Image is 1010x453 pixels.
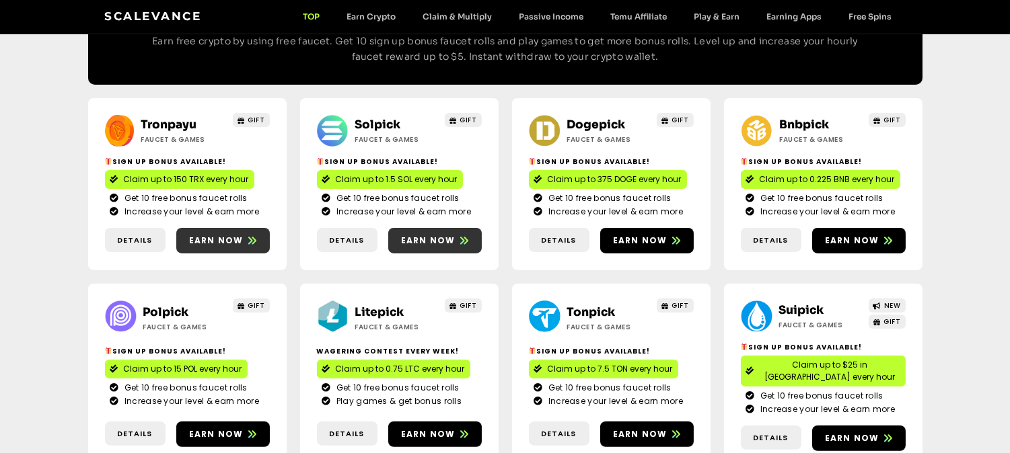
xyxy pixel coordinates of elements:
[233,113,270,127] a: GIFT
[567,134,651,145] h2: Faucet & Games
[754,235,789,246] span: Details
[317,157,482,167] h2: Sign Up Bonus Available!
[657,113,694,127] a: GIFT
[529,158,536,165] img: 🎁
[105,421,166,446] a: Details
[121,395,259,407] span: Increase your level & earn more
[760,173,895,186] span: Claim up to 0.225 BNB every hour
[143,305,189,319] a: Polpick
[355,118,400,132] a: Solpick
[317,346,482,356] h2: Wagering contest every week!
[355,134,439,145] h2: Faucet & Games
[741,343,748,350] img: 🎁
[445,298,482,313] a: GIFT
[741,157,906,167] h2: Sign Up Bonus Available!
[869,113,906,127] a: GIFT
[779,320,863,330] h2: Faucet & Games
[317,360,470,378] a: Claim up to 0.75 LTC every hour
[143,322,227,332] h2: Faucet & Games
[105,360,248,378] a: Claim up to 15 POL every hour
[567,118,626,132] a: Dogepick
[105,347,112,354] img: 🎁
[869,315,906,329] a: GIFT
[741,425,801,450] a: Details
[529,421,589,446] a: Details
[333,192,460,204] span: Get 10 free bonus faucet rolls
[529,170,687,189] a: Claim up to 375 DOGE every hour
[542,428,577,440] span: Details
[548,363,673,375] span: Claim up to 7.5 TON every hour
[460,115,477,125] span: GIFT
[741,170,900,189] a: Claim up to 0.225 BNB every hour
[330,235,365,246] span: Details
[141,134,225,145] h2: Faucet & Games
[545,192,672,204] span: Get 10 free bonus faucet rolls
[825,432,879,444] span: Earn now
[757,390,883,402] span: Get 10 free bonus faucet rolls
[657,298,694,313] a: GIFT
[757,206,895,218] span: Increase your level & earn more
[118,235,153,246] span: Details
[189,235,244,247] span: Earn now
[105,228,166,253] a: Details
[613,235,668,247] span: Earn now
[542,235,577,246] span: Details
[836,11,906,22] a: Free Spins
[545,382,672,394] span: Get 10 free bonus faucet rolls
[121,192,248,204] span: Get 10 free bonus faucet rolls
[388,421,482,447] a: Earn now
[672,300,689,311] span: GIFT
[754,432,789,444] span: Details
[779,134,863,145] h2: Faucet & Games
[355,305,404,319] a: Litepick
[812,228,906,253] a: Earn now
[355,322,439,332] h2: Faucet & Games
[545,206,683,218] span: Increase your level & earn more
[779,118,829,132] a: Bnbpick
[118,428,153,440] span: Details
[548,173,682,186] span: Claim up to 375 DOGE every hour
[760,359,900,383] span: Claim up to $25 in [GEOGRAPHIC_DATA] every hour
[884,115,901,125] span: GIFT
[290,11,906,22] nav: Menu
[189,428,244,440] span: Earn now
[529,157,694,167] h2: Sign Up Bonus Available!
[317,228,377,253] a: Details
[757,403,895,415] span: Increase your level & earn more
[401,428,456,440] span: Earn now
[124,363,242,375] span: Claim up to 15 POL every hour
[410,11,506,22] a: Claim & Multiply
[334,11,410,22] a: Earn Crypto
[248,300,265,311] span: GIFT
[812,425,906,451] a: Earn now
[884,300,901,311] span: NEW
[757,192,883,204] span: Get 10 free bonus faucet rolls
[333,395,462,407] span: Play games & get bonus rolls
[567,305,616,319] a: Tonpick
[330,428,365,440] span: Details
[754,11,836,22] a: Earning Apps
[779,303,824,317] a: Suipick
[506,11,598,22] a: Passive Income
[825,235,879,247] span: Earn now
[741,342,906,352] h2: Sign Up Bonus Available!
[248,115,265,125] span: GIFT
[672,115,689,125] span: GIFT
[333,206,471,218] span: Increase your level & earn more
[176,228,270,253] a: Earn now
[741,356,906,386] a: Claim up to $25 in [GEOGRAPHIC_DATA] every hour
[545,395,683,407] span: Increase your level & earn more
[317,170,463,189] a: Claim up to 1.5 SOL every hour
[884,317,901,327] span: GIFT
[445,113,482,127] a: GIFT
[105,157,270,167] h2: Sign Up Bonus Available!
[233,298,270,313] a: GIFT
[121,382,248,394] span: Get 10 free bonus faucet rolls
[613,428,668,440] span: Earn now
[529,360,678,378] a: Claim up to 7.5 TON every hour
[105,346,270,356] h2: Sign Up Bonus Available!
[401,235,456,247] span: Earn now
[598,11,681,22] a: Temu Affiliate
[529,347,536,354] img: 🎁
[388,228,482,253] a: Earn now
